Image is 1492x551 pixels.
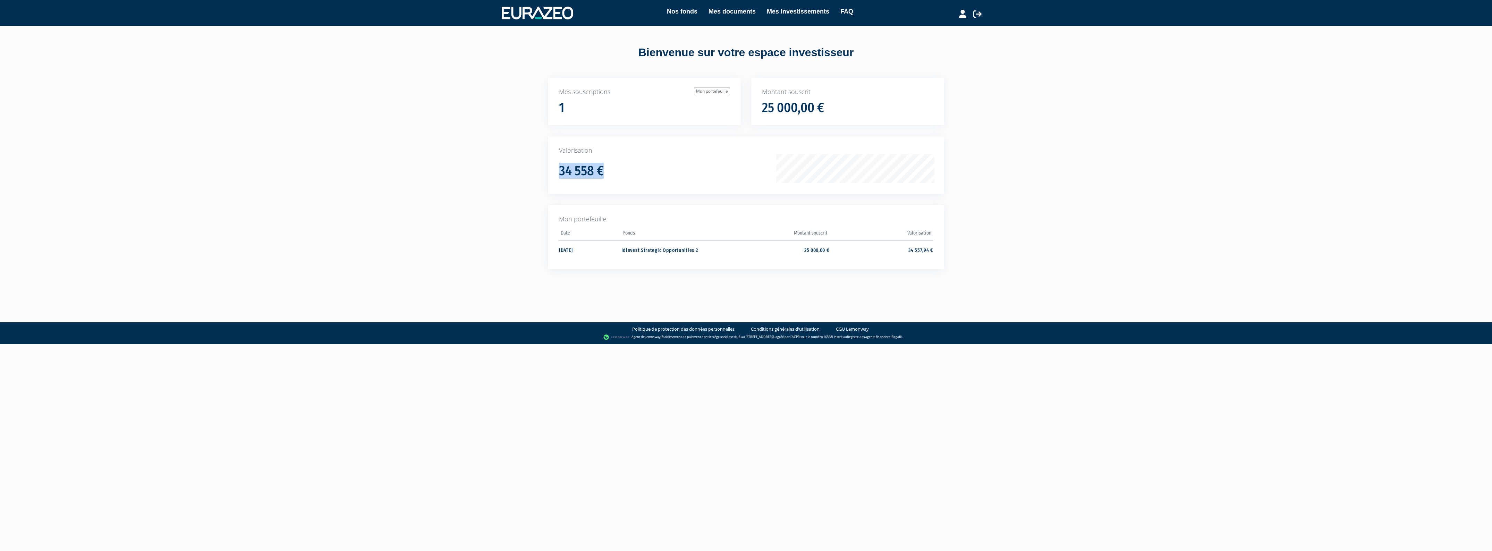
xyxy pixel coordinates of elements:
[632,326,735,332] a: Politique de protection des données personnelles
[767,7,829,16] a: Mes investissements
[621,228,725,241] th: Fonds
[559,101,565,115] h1: 1
[559,215,933,224] p: Mon portefeuille
[836,326,869,332] a: CGU Lemonway
[751,326,820,332] a: Conditions générales d'utilisation
[559,240,621,259] td: [DATE]
[533,45,959,61] div: Bienvenue sur votre espace investisseur
[621,240,725,259] td: Idinvest Strategic Opportunities 2
[829,228,933,241] th: Valorisation
[559,87,730,96] p: Mes souscriptions
[762,87,933,96] p: Montant souscrit
[667,7,697,16] a: Nos fonds
[645,334,661,339] a: Lemonway
[725,240,829,259] td: 25 000,00 €
[7,334,1485,341] div: - Agent de (établissement de paiement dont le siège social est situé au [STREET_ADDRESS], agréé p...
[847,334,902,339] a: Registre des agents financiers (Regafi)
[502,7,573,19] img: 1732889491-logotype_eurazeo_blanc_rvb.png
[559,228,621,241] th: Date
[694,87,730,95] a: Mon portefeuille
[709,7,756,16] a: Mes documents
[559,146,933,155] p: Valorisation
[840,7,853,16] a: FAQ
[603,334,630,341] img: logo-lemonway.png
[559,164,604,178] h1: 34 558 €
[762,101,824,115] h1: 25 000,00 €
[829,240,933,259] td: 34 557,94 €
[725,228,829,241] th: Montant souscrit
